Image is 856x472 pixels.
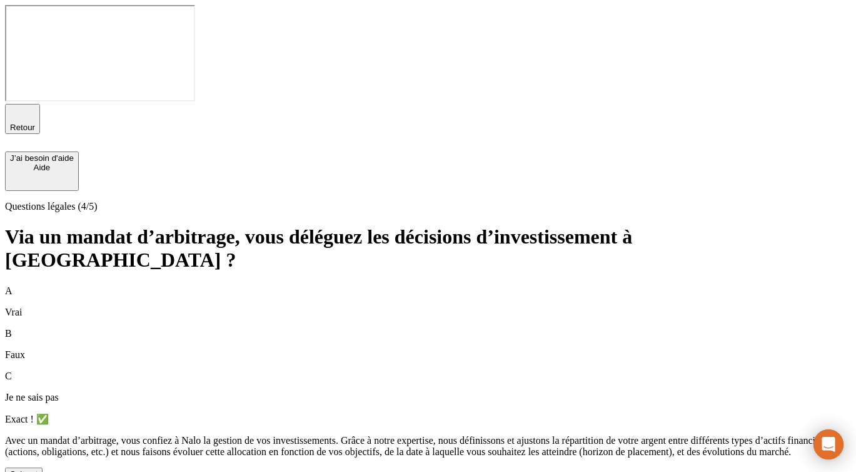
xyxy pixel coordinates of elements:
[5,435,827,457] span: Avec un mandat d’arbitrage, vous confiez à Nalo la gestion de vos investissements. Grâce à notre ...
[5,307,851,318] p: Vrai
[5,392,851,403] p: Je ne sais pas
[5,328,851,339] p: B
[813,429,843,459] div: Ouvrir le Messenger Intercom
[10,163,74,172] div: Aide
[5,371,851,382] p: C
[5,285,851,297] p: A
[5,225,851,272] h1: Via un mandat d’arbitrage, vous déléguez les décisions d’investissement à [GEOGRAPHIC_DATA] ?
[5,414,49,424] span: Exact ! ✅
[5,201,851,212] p: Questions légales (4/5)
[5,104,40,134] button: Retour
[5,151,79,191] button: J’ai besoin d'aideAide
[10,123,35,132] span: Retour
[5,349,851,361] p: Faux
[10,153,74,163] div: J’ai besoin d'aide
